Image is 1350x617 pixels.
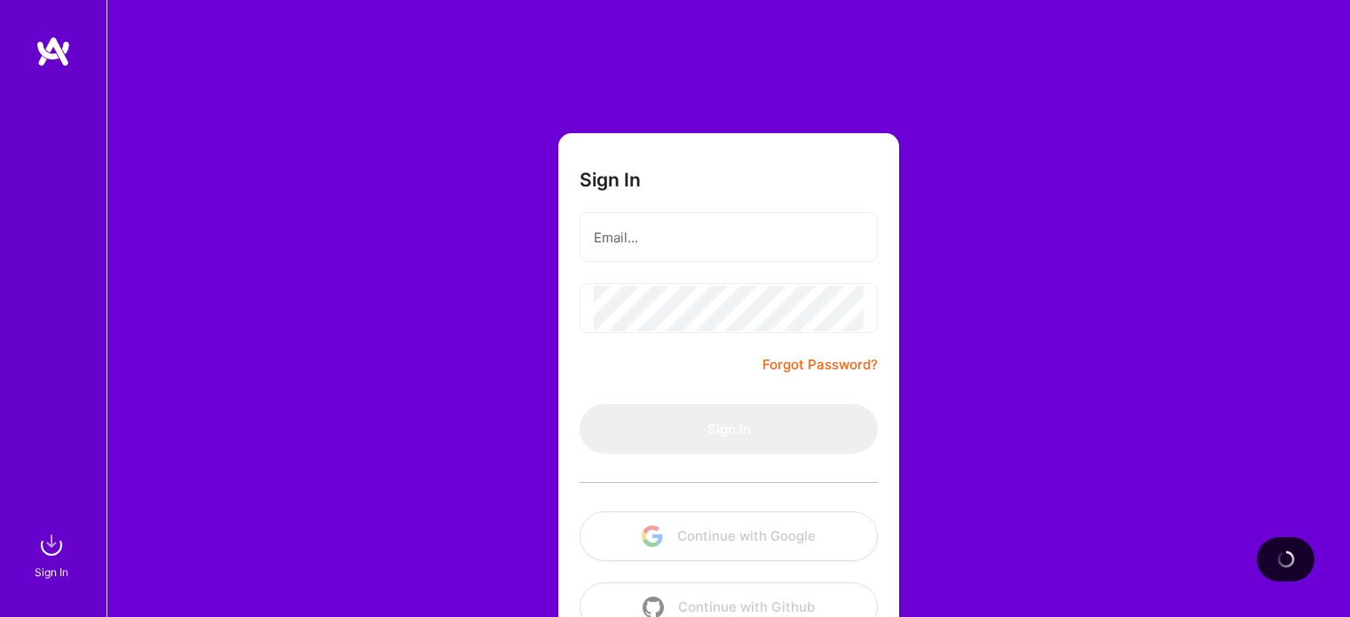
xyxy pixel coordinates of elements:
img: logo [36,36,71,67]
img: sign in [34,527,69,563]
a: Forgot Password? [762,354,878,376]
h3: Sign In [580,169,641,191]
button: Sign In [580,404,878,454]
div: Sign In [35,563,68,581]
a: sign inSign In [37,527,69,581]
img: icon [642,526,663,547]
img: loading [1275,548,1297,570]
button: Continue with Google [580,511,878,561]
input: Email... [594,215,864,260]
